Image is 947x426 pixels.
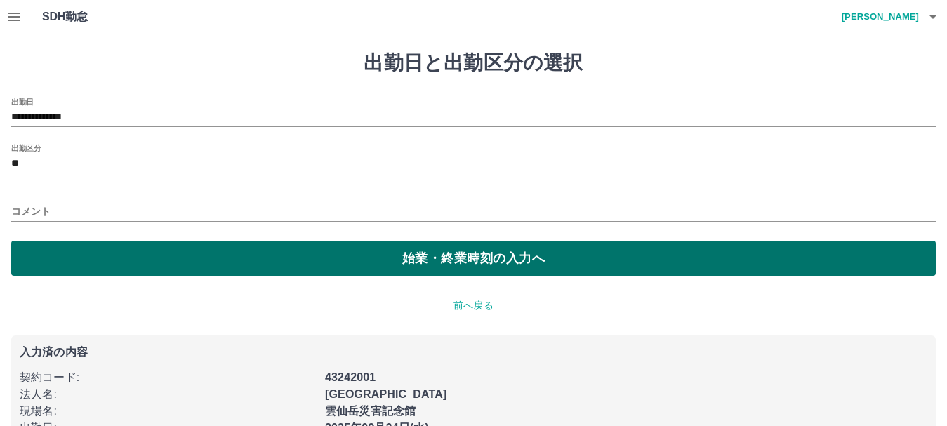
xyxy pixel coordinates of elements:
[325,388,447,400] b: [GEOGRAPHIC_DATA]
[20,347,927,358] p: 入力済の内容
[20,403,317,420] p: 現場名 :
[11,298,936,313] p: 前へ戻る
[11,96,34,107] label: 出勤日
[11,241,936,276] button: 始業・終業時刻の入力へ
[11,142,41,153] label: 出勤区分
[11,51,936,75] h1: 出勤日と出勤区分の選択
[325,405,416,417] b: 雲仙岳災害記念館
[20,369,317,386] p: 契約コード :
[20,386,317,403] p: 法人名 :
[325,371,376,383] b: 43242001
